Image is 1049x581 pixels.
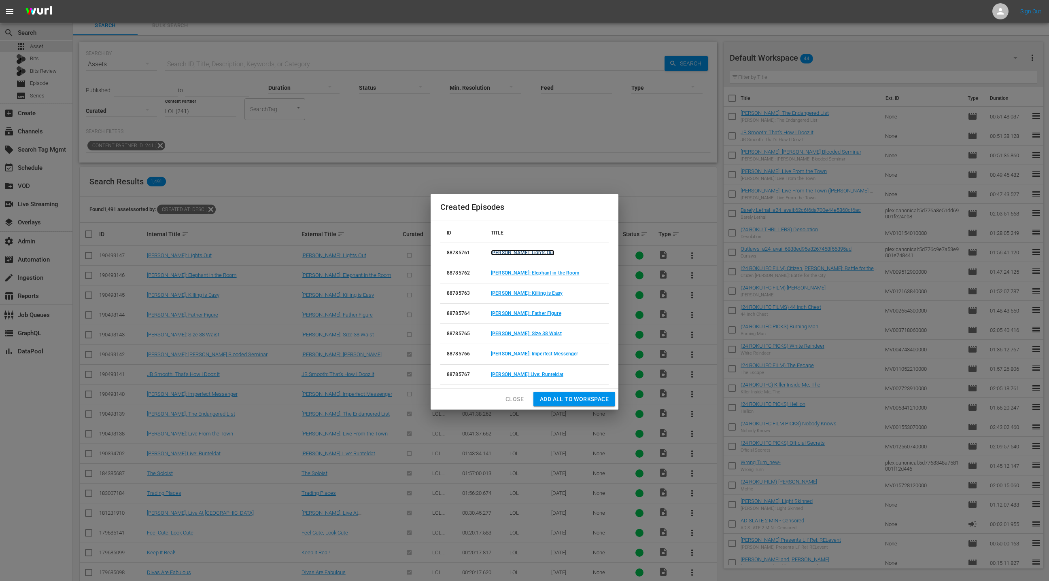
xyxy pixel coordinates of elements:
a: Sign Out [1020,8,1041,15]
h2: Created Episodes [440,201,609,213]
a: [PERSON_NAME]: Father Figure [491,311,561,316]
td: 88785767 [440,364,484,385]
a: [PERSON_NAME] Live: Runteldat [491,372,563,377]
td: 88785765 [440,324,484,344]
span: Add all to Workspace [540,394,609,404]
th: TITLE [484,224,609,243]
img: ans4CAIJ8jUAAAAAAAAAAAAAAAAAAAAAAAAgQb4GAAAAAAAAAAAAAAAAAAAAAAAAJMjXAAAAAAAAAAAAAAAAAAAAAAAAgAT5G... [19,2,58,21]
td: 88785763 [440,283,484,304]
span: Close [505,394,524,404]
button: Close [499,392,530,407]
a: [PERSON_NAME]: Imperfect Messenger [491,351,578,357]
span: menu [5,6,15,16]
a: [PERSON_NAME]: Lights Out [491,250,554,256]
td: 88785762 [440,263,484,283]
button: Add all to Workspace [533,392,615,407]
a: [PERSON_NAME]: Size 38 Waist [491,331,562,336]
a: [PERSON_NAME]: Killing is Easy [491,290,563,296]
td: 88785766 [440,344,484,364]
th: ID [440,224,484,243]
td: 88785761 [440,243,484,263]
a: [PERSON_NAME]: Elephant in the Room [491,270,580,276]
td: 88785764 [440,304,484,324]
